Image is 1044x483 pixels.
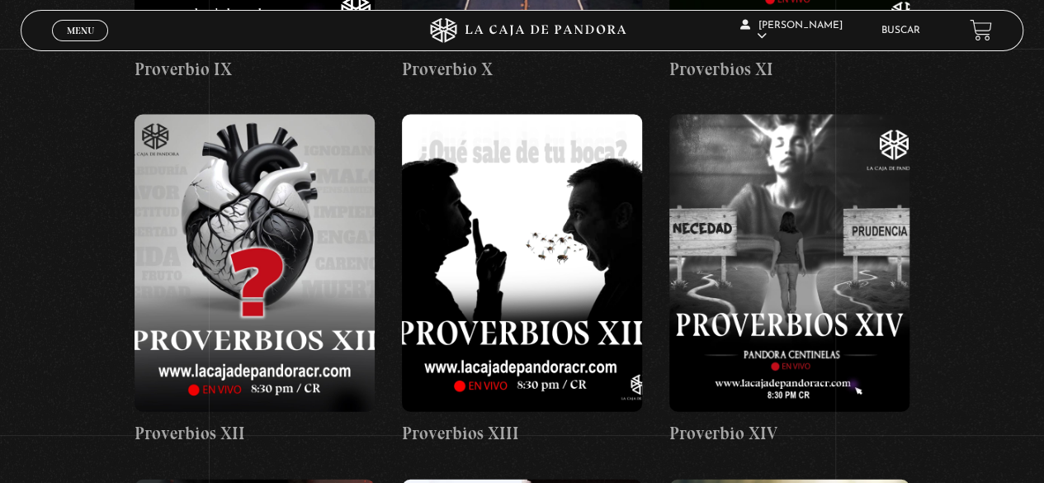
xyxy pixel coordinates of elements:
[740,21,843,41] span: [PERSON_NAME]
[881,26,920,36] a: Buscar
[135,115,375,447] a: Proverbios XII
[402,420,642,447] h4: Proverbios XIII
[669,56,909,83] h4: Proverbios XI
[61,39,100,50] span: Cerrar
[135,420,375,447] h4: Proverbios XII
[67,26,94,36] span: Menu
[669,115,909,447] a: Proverbio XIV
[135,56,375,83] h4: Proverbio IX
[970,19,992,41] a: View your shopping cart
[402,115,642,447] a: Proverbios XIII
[669,420,909,447] h4: Proverbio XIV
[402,56,642,83] h4: Proverbio X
